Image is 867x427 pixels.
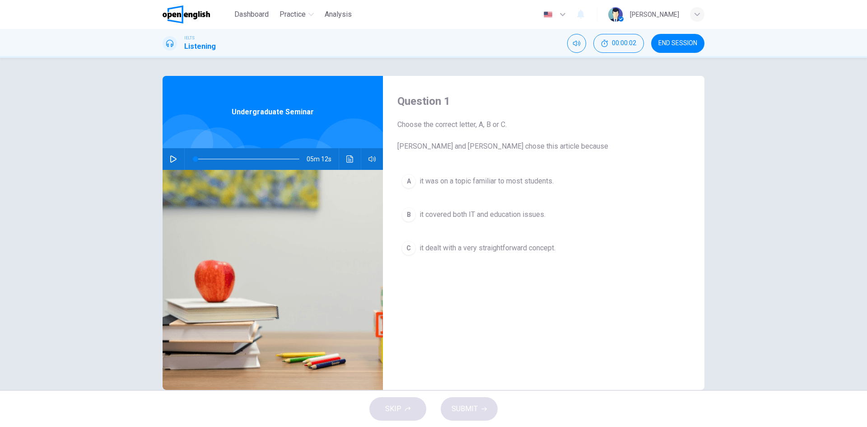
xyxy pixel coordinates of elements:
[593,34,644,53] div: Hide
[658,40,697,47] span: END SESSION
[276,6,317,23] button: Practice
[401,207,416,222] div: B
[232,107,314,117] span: Undergraduate Seminar
[163,170,383,390] img: Undergraduate Seminar
[163,5,231,23] a: OpenEnglish logo
[420,243,555,253] span: it dealt with a very straightforward concept.
[608,7,623,22] img: Profile picture
[234,9,269,20] span: Dashboard
[397,170,690,192] button: Ait was on a topic familiar to most students.
[325,9,352,20] span: Analysis
[651,34,704,53] button: END SESSION
[343,148,357,170] button: Click to see the audio transcription
[163,5,210,23] img: OpenEnglish logo
[397,203,690,226] button: Bit covered both IT and education issues.
[231,6,272,23] button: Dashboard
[184,35,195,41] span: IELTS
[307,148,339,170] span: 05m 12s
[321,6,355,23] button: Analysis
[593,34,644,53] button: 00:00:02
[397,237,690,259] button: Cit dealt with a very straightforward concept.
[420,209,545,220] span: it covered both IT and education issues.
[542,11,554,18] img: en
[397,119,690,152] span: Choose the correct letter, A, B or C. [PERSON_NAME] and [PERSON_NAME] chose this article because
[630,9,679,20] div: [PERSON_NAME]
[567,34,586,53] div: Mute
[184,41,216,52] h1: Listening
[420,176,554,187] span: it was on a topic familiar to most students.
[612,40,636,47] span: 00:00:02
[401,174,416,188] div: A
[397,94,690,108] h4: Question 1
[280,9,306,20] span: Practice
[401,241,416,255] div: C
